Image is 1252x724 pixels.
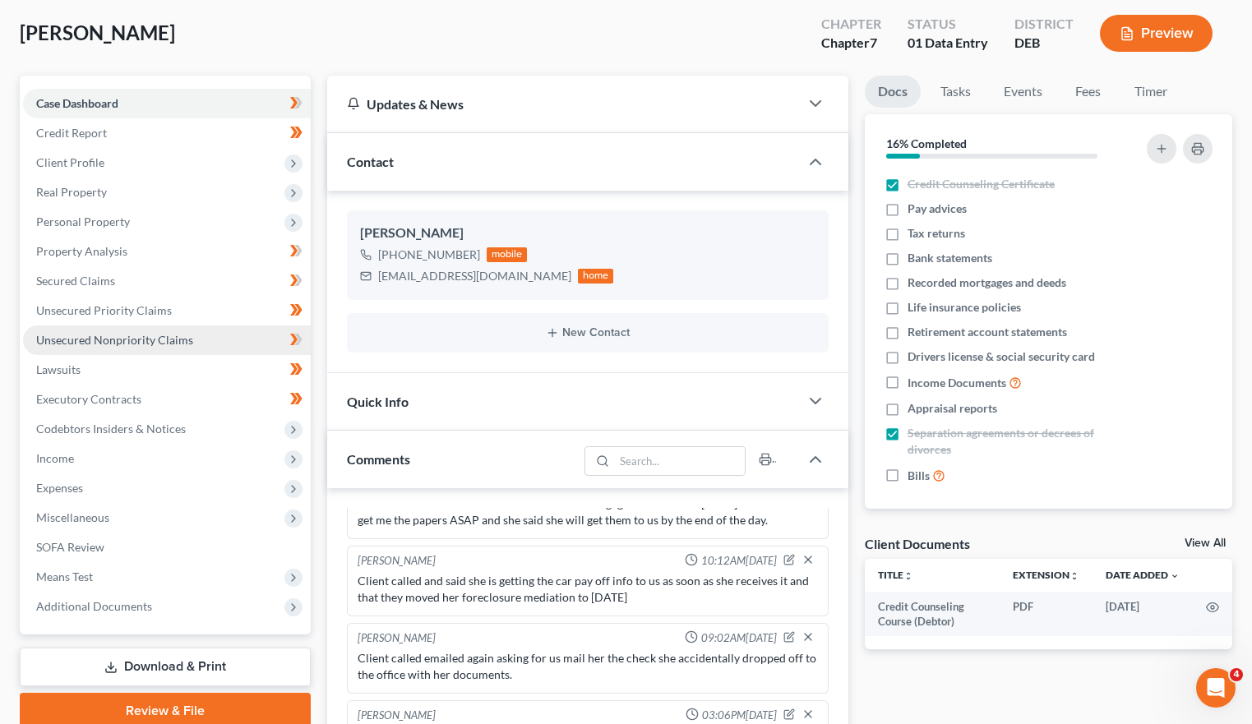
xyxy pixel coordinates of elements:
a: View All [1185,537,1226,549]
div: [PERSON_NAME] [358,630,436,647]
a: Unsecured Nonpriority Claims [23,325,311,355]
span: Life insurance policies [908,299,1021,316]
iframe: Intercom live chat [1196,668,1236,708]
td: Credit Counseling Course (Debtor) [865,592,1000,637]
i: unfold_more [903,571,913,581]
span: Real Property [36,185,107,199]
div: [EMAIL_ADDRESS][DOMAIN_NAME] [378,268,571,284]
span: 03:06PM[DATE] [702,708,777,723]
div: 01 Data Entry [908,34,988,53]
div: [PHONE_NUMBER] [378,247,480,263]
a: Unsecured Priority Claims [23,296,311,325]
span: Credit Counseling Certificate [908,176,1055,192]
span: Income [36,451,74,465]
div: mobile [487,247,528,262]
strong: 16% Completed [886,136,967,150]
a: Events [991,76,1056,108]
div: Updates & News [347,95,779,113]
span: Property Analysis [36,244,127,258]
span: Separation agreements or decrees of divorces [908,425,1126,458]
span: Bills [908,468,930,484]
span: SOFA Review [36,540,104,554]
span: Executory Contracts [36,392,141,406]
span: Lawsuits [36,362,81,376]
span: Additional Documents [36,599,152,613]
button: Preview [1100,15,1213,52]
span: Bank statements [908,250,992,266]
span: Case Dashboard [36,96,118,110]
a: Docs [865,76,921,108]
i: unfold_more [1070,571,1079,581]
span: Recorded mortgages and deeds [908,274,1066,291]
div: Client Documents [865,535,970,552]
span: Miscellaneous [36,510,109,524]
td: PDF [1000,592,1093,637]
div: Status [908,15,988,34]
div: [PERSON_NAME] [358,708,436,724]
i: expand_more [1170,571,1180,581]
button: New Contact [360,326,815,339]
div: Chapter [821,34,881,53]
span: 09:02AM[DATE] [701,630,777,646]
a: Lawsuits [23,355,311,385]
a: Download & Print [20,648,311,686]
a: Property Analysis [23,237,311,266]
input: Search... [614,447,745,475]
div: home [578,269,614,284]
span: Personal Property [36,214,130,228]
a: Timer [1121,76,1180,108]
span: Secured Claims [36,274,115,288]
span: Tax returns [908,225,965,242]
div: Client called emailed again asking for us mail her the check she accidentally dropped off to the ... [358,650,818,683]
span: Retirement account statements [908,324,1067,340]
td: [DATE] [1093,592,1193,637]
span: Contact [347,154,394,169]
span: [PERSON_NAME] [20,21,175,44]
span: Appraisal reports [908,400,997,417]
div: [PERSON_NAME] [358,553,436,570]
span: Pay advices [908,201,967,217]
span: Quick Info [347,394,409,409]
div: Client called and said she is getting the car pay off info to us as soon as she receives it and t... [358,573,818,606]
div: District [1014,15,1074,34]
span: Income Documents [908,375,1006,391]
span: 10:12AM[DATE] [701,553,777,569]
a: Credit Report [23,118,311,148]
span: Means Test [36,570,93,583]
span: 7 [870,35,877,50]
span: Unsecured Nonpriority Claims [36,333,193,347]
a: Date Added expand_more [1106,569,1180,581]
span: Client Profile [36,155,104,169]
span: 4 [1230,668,1243,681]
a: Fees [1062,76,1115,108]
a: Secured Claims [23,266,311,296]
a: Tasks [927,76,984,108]
span: Credit Report [36,126,107,140]
div: [PERSON_NAME] [360,224,815,243]
span: Comments [347,451,410,467]
div: DEB [1014,34,1074,53]
span: Drivers license & social security card [908,348,1095,365]
a: Case Dashboard [23,89,311,118]
span: Expenses [36,481,83,495]
div: Chapter [821,15,881,34]
span: Unsecured Priority Claims [36,303,172,317]
a: Executory Contracts [23,385,311,414]
span: Codebtors Insiders & Notices [36,422,186,436]
a: SOFA Review [23,533,311,562]
a: Extensionunfold_more [1013,569,1079,581]
a: Titleunfold_more [878,569,913,581]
